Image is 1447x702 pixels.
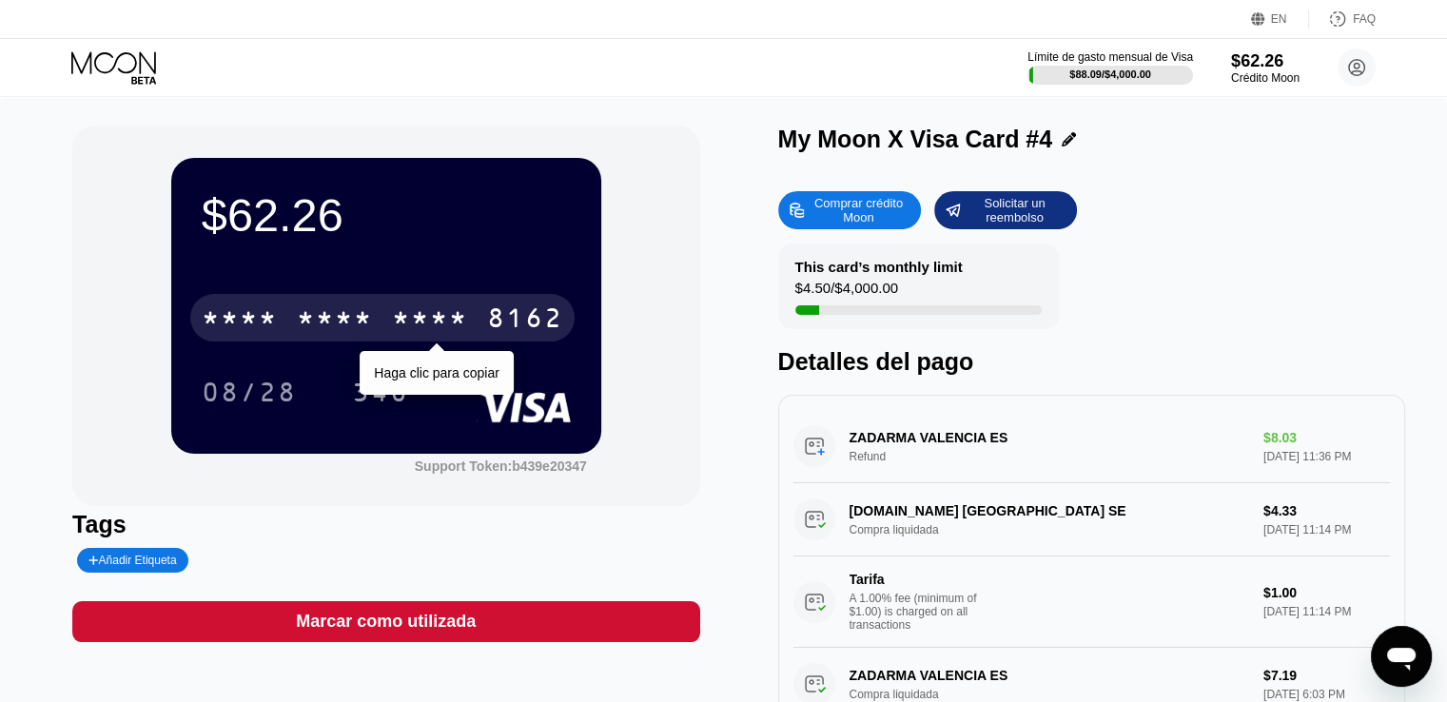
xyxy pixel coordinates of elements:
[1353,12,1376,26] div: FAQ
[1309,10,1376,29] div: FAQ
[72,601,699,642] div: Marcar como utilizada
[1371,626,1432,687] iframe: Botón para iniciar la ventana de mensajería
[934,191,1077,229] div: Solicitar un reembolso
[795,259,963,275] div: This card’s monthly limit
[778,126,1053,153] div: My Moon X Visa Card #4
[778,348,1405,376] div: Detalles del pago
[187,368,311,416] div: 08/28
[1027,50,1193,85] div: Límite de gasto mensual de Visa$88.09/$4,000.00
[1263,585,1390,600] div: $1.00
[1231,51,1300,85] div: $62.26Crédito Moon
[793,556,1390,648] div: TarifaA 1.00% fee (minimum of $1.00) is charged on all transactions$1.00[DATE] 11:14 PM
[72,511,699,538] div: Tags
[374,365,499,380] div: Haga clic para copiar
[1231,51,1300,71] div: $62.26
[962,195,1066,225] div: Solicitar un reembolso
[352,380,409,410] div: 340
[1027,50,1193,64] div: Límite de gasto mensual de Visa
[338,368,423,416] div: 340
[202,380,297,410] div: 08/28
[1271,12,1287,26] div: EN
[778,191,921,229] div: Comprar crédito Moon
[296,611,476,633] div: Marcar como utilizada
[806,195,910,225] div: Comprar crédito Moon
[850,592,992,632] div: A 1.00% fee (minimum of $1.00) is charged on all transactions
[487,305,563,336] div: 8162
[88,554,177,567] div: Añadir Etiqueta
[77,548,188,573] div: Añadir Etiqueta
[1231,71,1300,85] div: Crédito Moon
[1263,605,1390,618] div: [DATE] 11:14 PM
[415,458,587,474] div: Support Token:b439e20347
[1251,10,1309,29] div: EN
[795,280,898,305] div: $4.50 / $4,000.00
[202,188,571,242] div: $62.26
[850,572,983,587] div: Tarifa
[1069,68,1151,80] div: $88.09 / $4,000.00
[415,458,587,474] div: Support Token: b439e20347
